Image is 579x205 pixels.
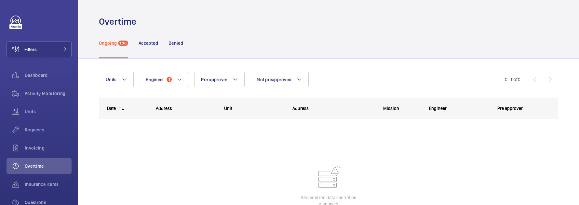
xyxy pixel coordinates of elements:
span: Address [156,106,172,111]
button: Pre approver [194,72,245,87]
p: Denied [168,40,183,46]
span: Dashboard [25,72,72,78]
span: Overtime [25,163,72,169]
button: Units [99,72,134,87]
span: Pre approver [497,106,523,111]
span: Pre approver [201,77,227,82]
span: 1 [167,77,172,82]
p: Ongoing [99,40,117,46]
span: 108 [118,41,128,46]
span: Mission [383,106,399,111]
span: 0 - 0 0 [505,77,520,82]
span: Engineer [429,106,447,111]
span: Units [25,108,72,115]
span: Engineer [146,77,164,82]
button: Not preapproved [250,72,309,87]
h1: Overtime [99,16,140,28]
span: of [514,77,518,82]
span: Insurance items [25,181,72,187]
span: Activity Monitoring [25,90,72,97]
p: Accepted [139,40,158,46]
div: Date [107,106,116,111]
button: Engineer1 [139,72,189,87]
span: Unit [224,106,232,111]
span: Requests [25,127,72,133]
button: Filters [7,42,72,57]
span: Invoicing [25,145,72,151]
span: Not preapproved [257,77,291,82]
span: Address [292,106,309,111]
span: Units [106,77,116,82]
span: Filters [24,46,37,53]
